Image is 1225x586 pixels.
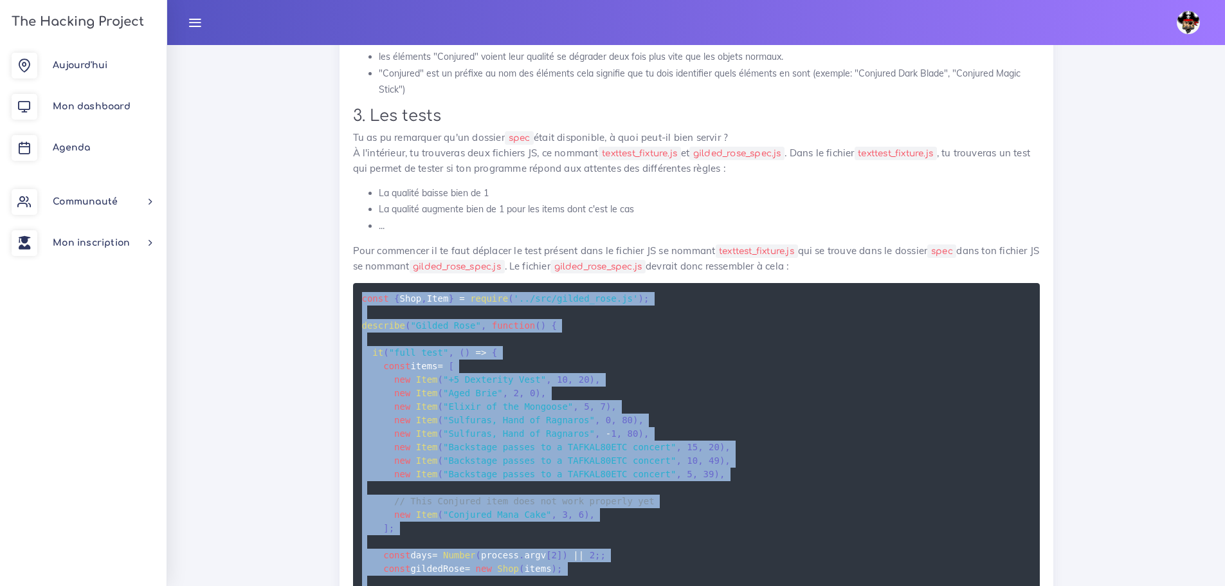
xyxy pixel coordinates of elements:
[438,428,443,439] span: (
[584,509,589,520] span: )
[530,388,535,398] span: 0
[53,238,130,248] span: Mon inscription
[611,428,616,439] span: 1
[552,509,557,520] span: ,
[438,401,443,412] span: (
[514,388,519,398] span: 2
[595,550,600,560] span: ;
[372,347,383,358] span: it
[599,147,681,160] code: texttest_fixture.js
[725,442,730,452] span: ,
[438,509,443,520] span: (
[714,469,719,479] span: )
[644,293,649,304] span: ;
[492,320,535,331] span: function
[676,455,681,466] span: ,
[606,415,611,425] span: 0
[389,523,394,533] span: ;
[465,563,470,574] span: =
[689,147,785,160] code: gilded_rose_spec.js
[546,374,551,385] span: ,
[720,455,725,466] span: )
[601,550,606,560] span: ;
[573,550,584,560] span: ||
[476,347,487,358] span: =>
[709,442,720,452] span: 20
[394,428,410,439] span: new
[443,550,476,560] span: Number
[725,455,730,466] span: ,
[432,550,437,560] span: =
[562,509,567,520] span: 3
[617,428,622,439] span: ,
[394,442,410,452] span: new
[443,388,503,398] span: "Aged Brie"
[443,428,595,439] span: "Sulfuras, Hand of Ragnaros"
[606,401,611,412] span: )
[379,185,1040,201] li: La qualité baisse bien de 1
[557,563,562,574] span: ;
[590,509,595,520] span: ,
[535,388,540,398] span: )
[438,469,443,479] span: (
[443,455,676,466] span: "Backstage passes to a TAFKAL80ETC concert"
[552,320,557,331] span: {
[410,320,481,331] span: "Gilded Rose"
[557,550,562,560] span: ]
[546,550,551,560] span: [
[443,401,573,412] span: "Elixir of the Mongoose"
[703,469,714,479] span: 39
[416,388,438,398] span: Item
[416,401,438,412] span: Item
[573,401,578,412] span: ,
[389,347,449,358] span: "full test"
[53,197,118,206] span: Communauté
[394,388,410,398] span: new
[394,374,410,385] span: new
[492,347,497,358] span: {
[595,415,600,425] span: ,
[622,415,633,425] span: 80
[8,15,144,29] h3: The Hacking Project
[638,293,643,304] span: )
[514,293,639,304] span: '../src/gilded_rose.js'
[562,550,567,560] span: )
[379,49,1040,65] li: les éléments "Conjured" voient leur qualité se dégrader deux fois plus vite que les objets normaux.
[443,442,676,452] span: "Backstage passes to a TAFKAL80ETC concert"
[579,509,584,520] span: 6
[443,469,676,479] span: "Backstage passes to a TAFKAL80ETC concert"
[53,143,90,152] span: Agenda
[579,374,590,385] span: 20
[383,563,410,574] span: const
[687,442,698,452] span: 15
[383,523,388,533] span: ]
[379,218,1040,234] li: ...
[698,442,703,452] span: ,
[379,66,1040,98] li: "Conjured" est un préfixe au nom des éléments cela signifie que tu dois identifier quels éléments...
[383,361,410,371] span: const
[416,428,438,439] span: Item
[638,428,643,439] span: )
[416,374,438,385] span: Item
[53,102,131,111] span: Mon dashboard
[353,243,1040,274] p: Pour commencer il te faut déplacer le test présent dans le fichier JS se nommant qui se trouve da...
[720,442,725,452] span: )
[438,442,443,452] span: (
[709,455,720,466] span: 49
[927,244,956,258] code: spec
[644,428,649,439] span: ,
[676,442,681,452] span: ,
[394,293,399,304] span: {
[383,347,388,358] span: (
[353,130,1040,176] p: Tu as pu remarquer qu'un dossier était disponible, à quoi peut-il bien servir ? À l'intérieur, tu...
[611,415,616,425] span: ,
[693,469,698,479] span: ,
[438,361,443,371] span: =
[519,563,524,574] span: (
[590,401,595,412] span: ,
[606,428,611,439] span: -
[459,347,464,358] span: (
[519,550,524,560] span: .
[855,147,937,160] code: texttest_fixture.js
[535,320,540,331] span: (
